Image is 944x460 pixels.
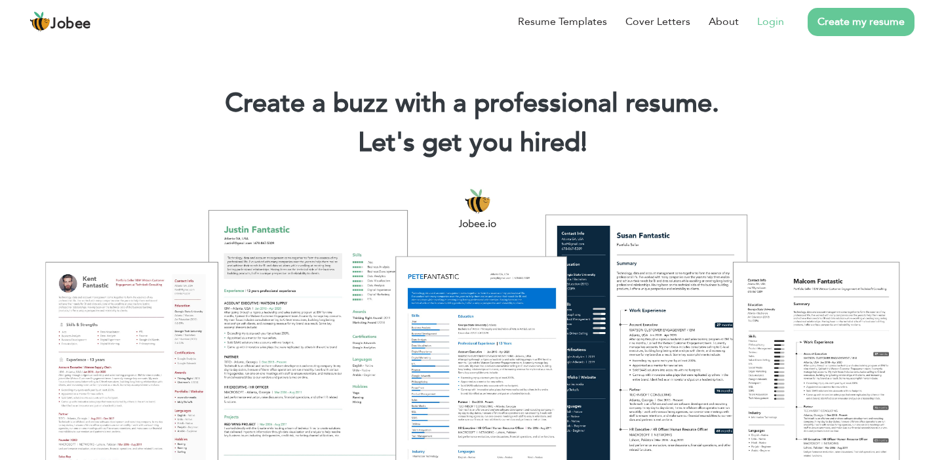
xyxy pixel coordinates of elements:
[20,87,924,121] h1: Create a buzz with a professional resume.
[757,14,784,30] a: Login
[422,125,587,161] span: get you hired!
[20,126,924,160] h2: Let's
[518,14,607,30] a: Resume Templates
[29,11,50,32] img: jobee.io
[625,14,690,30] a: Cover Letters
[29,11,91,32] a: Jobee
[709,14,739,30] a: About
[808,8,914,36] a: Create my resume
[50,17,91,31] span: Jobee
[581,125,587,161] span: |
